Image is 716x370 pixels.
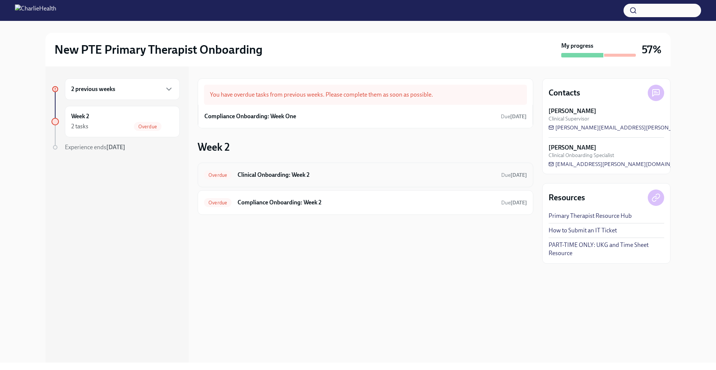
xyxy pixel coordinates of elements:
[549,212,632,220] a: Primary Therapist Resource Hub
[549,107,596,115] strong: [PERSON_NAME]
[549,87,580,98] h4: Contacts
[642,43,662,56] h3: 57%
[65,78,180,100] div: 2 previous weeks
[511,172,527,178] strong: [DATE]
[238,171,495,179] h6: Clinical Onboarding: Week 2
[501,113,527,120] span: Due
[65,144,125,151] span: Experience ends
[549,226,617,235] a: How to Submit an IT Ticket
[204,197,527,208] a: OverdueCompliance Onboarding: Week 2Due[DATE]
[198,140,230,154] h3: Week 2
[204,200,232,206] span: Overdue
[549,192,585,203] h4: Resources
[106,144,125,151] strong: [DATE]
[501,172,527,178] span: Due
[511,200,527,206] strong: [DATE]
[561,42,593,50] strong: My progress
[501,200,527,206] span: Due
[549,115,589,122] span: Clinical Supervisor
[51,106,180,137] a: Week 22 tasksOverdue
[238,198,495,207] h6: Compliance Onboarding: Week 2
[15,4,56,16] img: CharlieHealth
[501,199,527,206] span: September 14th, 2025 08:00
[71,85,115,93] h6: 2 previous weeks
[204,172,232,178] span: Overdue
[510,113,527,120] strong: [DATE]
[549,160,691,168] a: [EMAIL_ADDRESS][PERSON_NAME][DOMAIN_NAME]
[204,169,527,181] a: OverdueClinical Onboarding: Week 2Due[DATE]
[549,144,596,152] strong: [PERSON_NAME]
[71,122,88,131] div: 2 tasks
[204,112,296,120] h6: Compliance Onboarding: Week One
[501,113,527,120] span: September 7th, 2025 08:00
[134,124,161,129] span: Overdue
[204,111,527,122] a: Compliance Onboarding: Week OneDue[DATE]
[549,241,664,257] a: PART-TIME ONLY: UKG and Time Sheet Resource
[71,112,89,120] h6: Week 2
[549,152,614,159] span: Clinical Onboarding Specialist
[204,85,527,105] div: You have overdue tasks from previous weeks. Please complete them as soon as possible.
[501,172,527,179] span: September 14th, 2025 08:00
[54,42,263,57] h2: New PTE Primary Therapist Onboarding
